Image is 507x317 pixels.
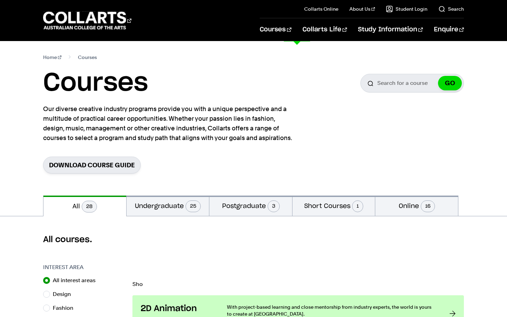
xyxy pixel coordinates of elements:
[209,196,292,216] button: Postgraduate3
[43,157,141,174] a: Download Course Guide
[43,196,126,216] button: All28
[53,303,79,313] label: Fashion
[78,52,97,62] span: Courses
[53,289,77,299] label: Design
[386,6,427,12] a: Student Login
[349,6,375,12] a: About Us
[438,6,464,12] a: Search
[132,281,464,287] p: Sho
[260,18,291,41] a: Courses
[268,200,280,212] span: 3
[302,18,347,41] a: Collarts Life
[43,11,131,30] div: Go to homepage
[43,104,295,143] p: Our diverse creative industry programs provide you with a unique perspective and a multitude of p...
[141,304,213,314] h3: 2D Animation
[352,200,363,212] span: 1
[186,200,201,212] span: 25
[421,200,435,212] span: 16
[292,196,375,216] button: Short Courses1
[53,276,101,285] label: All interest areas
[434,18,464,41] a: Enquire
[304,6,338,12] a: Collarts Online
[43,68,148,99] h1: Courses
[375,196,458,216] button: Online16
[127,196,209,216] button: Undergraduate25
[43,52,61,62] a: Home
[360,74,464,92] input: Search for a course
[43,263,126,271] h3: Interest Area
[82,201,97,212] span: 28
[438,76,462,90] button: GO
[358,18,423,41] a: Study Information
[43,234,464,245] h2: All courses.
